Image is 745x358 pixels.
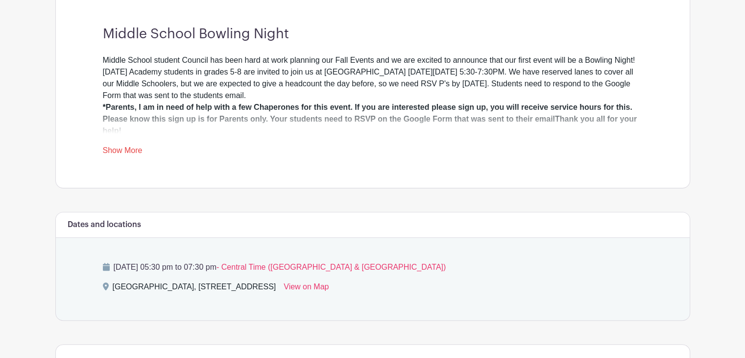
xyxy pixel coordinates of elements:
[284,281,329,297] a: View on Map
[68,220,141,230] h6: Dates and locations
[103,54,643,137] div: Middle School student Council has been hard at work planning our Fall Events and we are excited t...
[216,263,446,271] span: - Central Time ([GEOGRAPHIC_DATA] & [GEOGRAPHIC_DATA])
[103,26,643,43] h3: Middle School Bowling Night
[103,103,637,135] strong: *Parents, I am in need of help with a few Chaperones for this event. If you are interested please...
[103,261,643,273] p: [DATE] 05:30 pm to 07:30 pm
[113,281,276,297] div: [GEOGRAPHIC_DATA], [STREET_ADDRESS]
[103,146,143,158] a: Show More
